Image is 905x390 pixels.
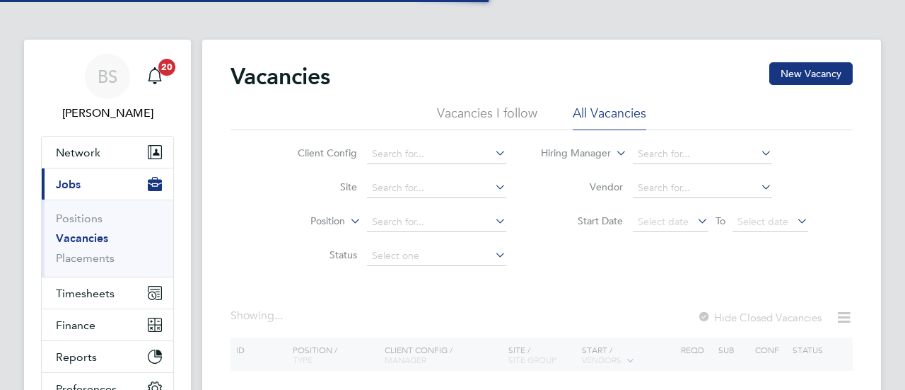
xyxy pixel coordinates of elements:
[367,212,506,232] input: Search for...
[230,309,286,323] div: Showing
[98,67,117,86] span: BS
[367,178,506,198] input: Search for...
[638,215,689,228] span: Select date
[769,62,853,85] button: New Vacancy
[633,178,772,198] input: Search for...
[42,309,173,340] button: Finance
[367,246,506,266] input: Select one
[56,231,108,245] a: Vacancies
[542,180,623,193] label: Vendor
[230,62,330,91] h2: Vacancies
[276,248,357,261] label: Status
[56,251,115,265] a: Placements
[437,105,537,130] li: Vacancies I follow
[711,212,730,230] span: To
[56,212,103,225] a: Positions
[42,341,173,372] button: Reports
[530,147,611,161] label: Hiring Manager
[697,311,822,324] label: Hide Closed Vacancies
[264,214,345,229] label: Position
[737,215,788,228] span: Select date
[158,59,175,76] span: 20
[367,144,506,164] input: Search for...
[41,105,174,122] span: Beth Seddon
[42,137,173,168] button: Network
[56,178,81,191] span: Jobs
[633,144,772,164] input: Search for...
[56,319,95,332] span: Finance
[56,350,97,364] span: Reports
[56,287,115,300] span: Timesheets
[42,277,173,309] button: Timesheets
[573,105,646,130] li: All Vacancies
[56,146,100,159] span: Network
[42,168,173,200] button: Jobs
[542,214,623,227] label: Start Date
[276,180,357,193] label: Site
[141,54,169,99] a: 20
[42,200,173,277] div: Jobs
[41,54,174,122] a: BS[PERSON_NAME]
[274,309,283,323] span: ...
[276,147,357,159] label: Client Config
